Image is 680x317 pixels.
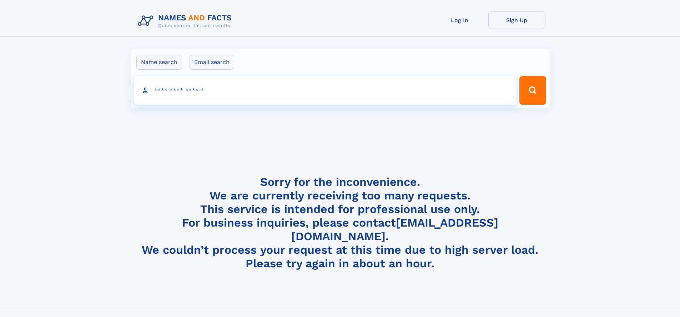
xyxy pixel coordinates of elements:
[431,11,488,29] a: Log In
[135,175,545,271] h4: Sorry for the inconvenience. We are currently receiving too many requests. This service is intend...
[136,55,182,70] label: Name search
[134,76,517,105] input: search input
[519,76,546,105] button: Search Button
[488,11,545,29] a: Sign Up
[190,55,234,70] label: Email search
[135,11,238,31] img: Logo Names and Facts
[291,216,498,243] a: [EMAIL_ADDRESS][DOMAIN_NAME]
